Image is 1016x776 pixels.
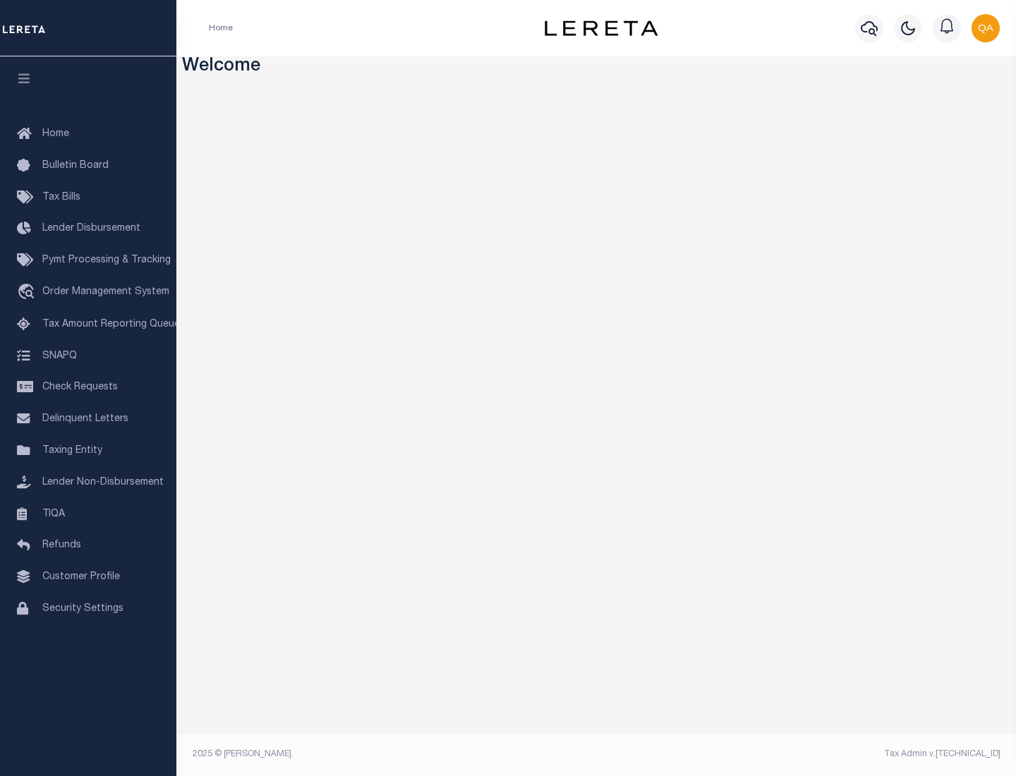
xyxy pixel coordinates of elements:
span: Lender Non-Disbursement [42,478,164,487]
span: Delinquent Letters [42,414,128,424]
span: Tax Bills [42,193,80,202]
div: 2025 © [PERSON_NAME]. [182,748,597,760]
img: svg+xml;base64,PHN2ZyB4bWxucz0iaHR0cDovL3d3dy53My5vcmcvMjAwMC9zdmciIHBvaW50ZXItZXZlbnRzPSJub25lIi... [972,14,1000,42]
span: TIQA [42,509,65,519]
div: Tax Admin v.[TECHNICAL_ID] [607,748,1000,760]
span: Lender Disbursement [42,224,140,234]
span: Bulletin Board [42,161,109,171]
img: logo-dark.svg [545,20,658,36]
span: Pymt Processing & Tracking [42,255,171,265]
span: Customer Profile [42,572,120,582]
span: Home [42,129,69,139]
span: SNAPQ [42,351,77,360]
li: Home [209,22,233,35]
span: Check Requests [42,382,118,392]
span: Tax Amount Reporting Queue [42,320,180,329]
span: Order Management System [42,287,169,297]
span: Taxing Entity [42,446,102,456]
span: Refunds [42,540,81,550]
i: travel_explore [17,284,40,302]
span: Security Settings [42,604,123,614]
h3: Welcome [182,56,1011,78]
